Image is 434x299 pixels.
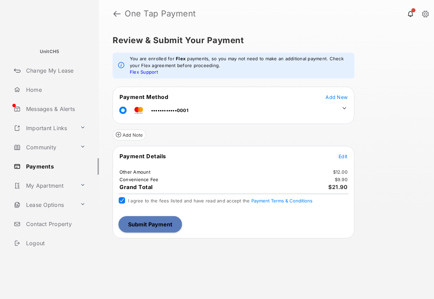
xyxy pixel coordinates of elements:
[119,94,168,100] span: Payment Method
[333,169,348,175] td: $12.00
[40,48,59,55] p: UnitCH5
[11,158,99,175] a: Payments
[251,198,312,203] button: I agree to the fees listed and have read and accept the
[119,153,166,160] span: Payment Details
[11,101,99,117] a: Messages & Alerts
[151,108,189,113] span: ••••••••••••0001
[11,120,77,136] a: Important Links
[125,10,196,18] strong: One Tap Payment
[130,69,158,75] a: Flex Support
[11,177,77,194] a: My Apartment
[176,56,186,61] strong: Flex
[11,197,77,213] a: Lease Options
[328,184,347,190] span: $21.90
[11,216,99,232] a: Contact Property
[130,55,349,76] em: You are enrolled for payments, so you may not need to make an additional payment. Check your Flex...
[113,129,146,140] button: Add Note
[339,153,347,160] button: Edit
[119,169,151,175] td: Other Amount
[128,198,312,203] span: I agree to the fees listed and have read and accept the
[11,235,99,251] a: Logout
[118,216,182,233] button: Submit Payment
[339,153,347,159] span: Edit
[11,62,99,79] a: Change My Lease
[334,176,348,183] td: $9.90
[11,139,77,155] a: Community
[119,176,159,183] td: Convenience Fee
[119,184,153,190] span: Grand Total
[11,82,99,98] a: Home
[113,36,415,45] h5: Review & Submit Your Payment
[325,94,347,100] button: Add New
